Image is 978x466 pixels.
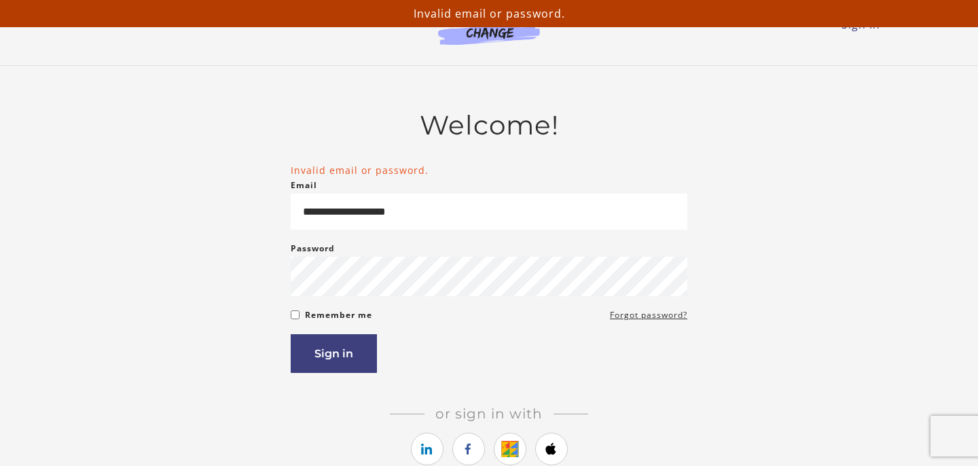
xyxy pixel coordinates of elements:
[291,163,687,177] li: Invalid email or password.
[291,240,335,257] label: Password
[535,433,568,465] a: https://courses.thinkific.com/users/auth/apple?ss%5Breferral%5D=&ss%5Buser_return_to%5D=&ss%5Bvis...
[291,334,377,373] button: Sign in
[291,177,317,194] label: Email
[424,406,554,422] span: Or sign in with
[494,433,526,465] a: https://courses.thinkific.com/users/auth/google?ss%5Breferral%5D=&ss%5Buser_return_to%5D=&ss%5Bvi...
[452,433,485,465] a: https://courses.thinkific.com/users/auth/facebook?ss%5Breferral%5D=&ss%5Buser_return_to%5D=&ss%5B...
[411,433,443,465] a: https://courses.thinkific.com/users/auth/linkedin?ss%5Breferral%5D=&ss%5Buser_return_to%5D=&ss%5B...
[305,307,372,323] label: Remember me
[5,5,973,22] p: Invalid email or password.
[424,14,554,45] img: Agents of Change Logo
[291,109,687,141] h2: Welcome!
[610,307,687,323] a: Forgot password?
